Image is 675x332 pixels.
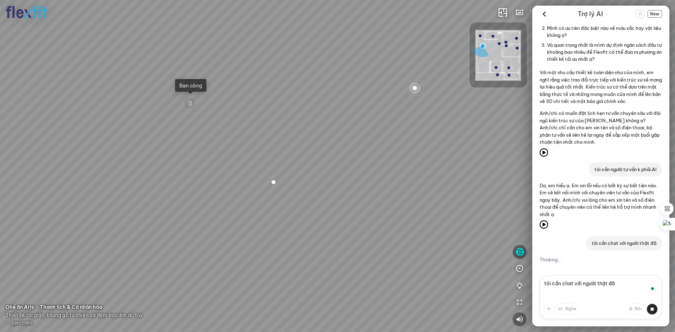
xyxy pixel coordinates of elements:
p: tôi cần chat với người thật đã [592,240,656,247]
span: New [648,10,662,18]
p: Với một nhu cầu thiết kế toàn diện như của mình, em nghĩ rằng việc trao đổi trực tiếp với kiến tr... [540,69,662,105]
div: Thinking... [540,256,662,263]
button: New Chat [648,10,662,18]
span: ... [6,319,32,326]
li: Mình có ưu tiên đặc biệt nào về màu sắc hay vật liệu không ạ? [547,23,662,40]
p: Dạ, em hiểu ạ. Em xin lỗi nếu có bất kỳ sự bất tiện nào. Em sẽ kết nối mình với chuyên viên tư vấ... [540,182,662,218]
div: Ban công [179,82,202,89]
button: Change language [636,10,645,18]
span: Xem thêm [11,320,32,325]
textarea: To enrich screen reader interactions, please activate Accessibility in Grammarly extension settings [540,275,662,319]
p: Anh/chị có muốn đặt lịch hẹn tư vấn chuyên sâu với đội ngũ kiến trúc sư của [PERSON_NAME] không ạ... [540,110,662,145]
div: AI Guide options [578,8,609,19]
img: Flexfit_Apt1_M__JKL4XAWR2ATG.png [475,30,521,81]
span: VI [636,10,645,18]
p: tôi cần người tư vấn k phải AI [594,166,656,173]
span: Trợ lý AI [578,9,603,19]
img: logo [6,6,48,19]
li: Và quan trọng nhất là mình dự định ngân sách đầu tư khoảng bao nhiêu để Flexfit có thể đưa ra phư... [547,40,662,64]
